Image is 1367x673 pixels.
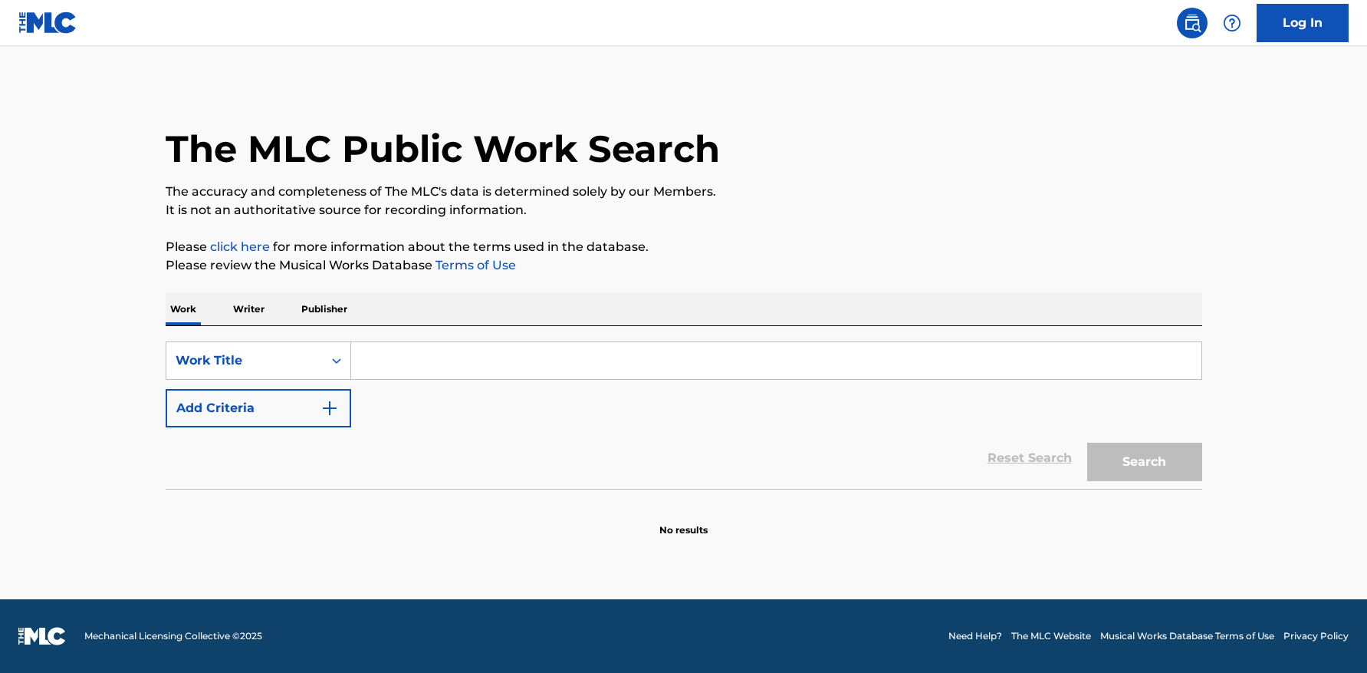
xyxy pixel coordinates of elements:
[320,399,339,417] img: 9d2ae6d4665cec9f34b9.svg
[166,256,1202,275] p: Please review the Musical Works Database
[659,505,708,537] p: No results
[948,629,1002,643] a: Need Help?
[1217,8,1247,38] div: Help
[1283,629,1349,643] a: Privacy Policy
[166,183,1202,201] p: The accuracy and completeness of The MLC's data is determined solely by our Members.
[1257,4,1349,42] a: Log In
[228,293,269,325] p: Writer
[166,238,1202,256] p: Please for more information about the terms used in the database.
[166,293,201,325] p: Work
[1177,8,1208,38] a: Public Search
[166,341,1202,489] form: Search Form
[1100,629,1274,643] a: Musical Works Database Terms of Use
[176,351,314,370] div: Work Title
[84,629,262,643] span: Mechanical Licensing Collective © 2025
[1223,14,1241,32] img: help
[297,293,352,325] p: Publisher
[166,201,1202,219] p: It is not an authoritative source for recording information.
[210,239,270,254] a: click here
[1183,14,1201,32] img: search
[18,627,66,645] img: logo
[166,389,351,427] button: Add Criteria
[166,126,720,172] h1: The MLC Public Work Search
[1011,629,1091,643] a: The MLC Website
[18,12,77,34] img: MLC Logo
[432,258,516,272] a: Terms of Use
